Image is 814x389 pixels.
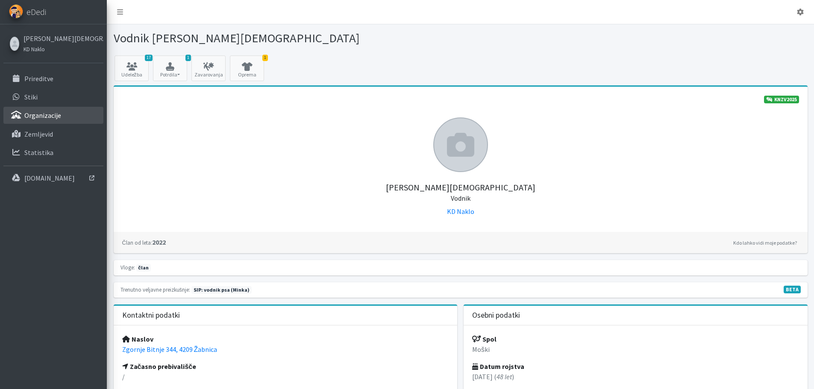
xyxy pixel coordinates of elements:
strong: Naslov [122,335,153,343]
a: [PERSON_NAME][DEMOGRAPHIC_DATA] [24,33,101,44]
a: Zgornje Bitnje 344, 4209 Žabnica [122,345,217,354]
span: Naslednja preizkušnja: jesen 2026 [191,286,252,294]
a: Prireditve [3,70,103,87]
small: Vloge: [120,264,135,271]
p: Zemljevid [24,130,53,138]
strong: Začasno prebivališče [122,362,197,371]
p: Moški [472,344,799,354]
a: Zemljevid [3,126,103,143]
strong: Spol [472,335,497,343]
p: Prireditve [24,74,53,83]
a: KD Naklo [24,44,101,54]
a: Kdo lahko vidi moje podatke? [731,238,799,248]
p: Stiki [24,93,38,101]
p: Statistika [24,148,53,157]
a: KNZV2025 [764,96,799,103]
small: Trenutno veljavne preizkušnje: [120,286,190,293]
small: KD Naklo [24,46,45,53]
a: KD Naklo [447,207,474,216]
em: 48 let [497,372,512,381]
a: [DOMAIN_NAME] [3,170,103,187]
span: 1 [185,55,191,61]
button: 1 Potrdila [153,56,187,81]
span: V fazi razvoja [784,286,801,293]
a: Statistika [3,144,103,161]
span: 17 [145,55,153,61]
p: Organizacije [24,111,61,120]
h3: Osebni podatki [472,311,520,320]
strong: Datum rojstva [472,362,524,371]
span: član [136,264,151,272]
p: [DATE] ( ) [472,371,799,382]
a: 17 Udeležba [115,56,149,81]
span: eDedi [26,6,46,18]
p: / [122,371,449,382]
small: Vodnik [451,194,470,202]
a: 1 Oprema [230,56,264,81]
img: eDedi [9,4,23,18]
p: [DOMAIN_NAME] [24,174,75,182]
a: Organizacije [3,107,103,124]
a: Stiki [3,88,103,105]
h3: Kontaktni podatki [122,311,180,320]
h1: Vodnik [PERSON_NAME][DEMOGRAPHIC_DATA] [114,31,458,46]
h5: [PERSON_NAME][DEMOGRAPHIC_DATA] [122,172,799,203]
small: Član od leta: [122,239,152,246]
strong: 2022 [122,238,166,246]
a: Zavarovanja [191,56,226,81]
span: 1 [262,55,268,61]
